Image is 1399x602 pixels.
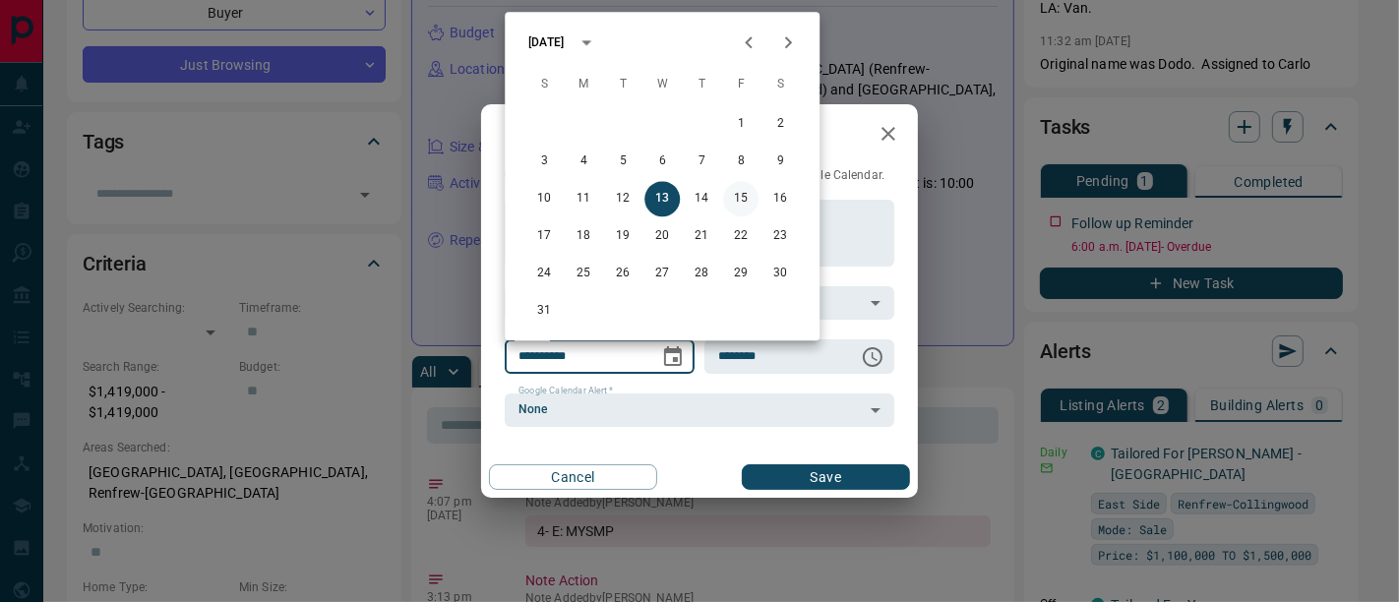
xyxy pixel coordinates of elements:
button: Previous month [729,23,768,62]
h2: Edit Task [481,104,609,167]
button: 21 [684,218,719,254]
div: None [505,393,894,427]
button: 15 [723,181,759,216]
span: Wednesday [644,65,680,104]
button: 20 [644,218,680,254]
span: Tuesday [605,65,640,104]
button: 3 [526,144,562,179]
button: 22 [723,218,759,254]
span: Thursday [684,65,719,104]
button: 1 [723,106,759,142]
span: Friday [723,65,759,104]
button: 24 [526,256,562,291]
button: 14 [684,181,719,216]
button: 30 [762,256,798,291]
button: 2 [762,106,798,142]
button: 11 [566,181,601,216]
button: 23 [762,218,798,254]
span: Monday [566,65,601,104]
button: Choose time, selected time is 6:00 AM [853,337,892,377]
label: Google Calendar Alert [518,385,613,397]
button: 10 [526,181,562,216]
button: 25 [566,256,601,291]
button: Next month [768,23,808,62]
button: 18 [566,218,601,254]
button: 27 [644,256,680,291]
button: calendar view is open, switch to year view [570,26,603,59]
span: Saturday [762,65,798,104]
button: 6 [644,144,680,179]
button: 9 [762,144,798,179]
button: Cancel [489,464,657,490]
button: 28 [684,256,719,291]
button: 16 [762,181,798,216]
button: 26 [605,256,640,291]
button: 17 [526,218,562,254]
button: 5 [605,144,640,179]
button: 4 [566,144,601,179]
button: 7 [684,144,719,179]
button: 13 [644,181,680,216]
div: [DATE] [528,33,564,51]
button: 8 [723,144,759,179]
span: Sunday [526,65,562,104]
button: Save [742,464,910,490]
button: Choose date, selected date is Aug 13, 2025 [653,337,693,377]
button: 29 [723,256,759,291]
button: 31 [526,293,562,329]
button: 19 [605,218,640,254]
button: 12 [605,181,640,216]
